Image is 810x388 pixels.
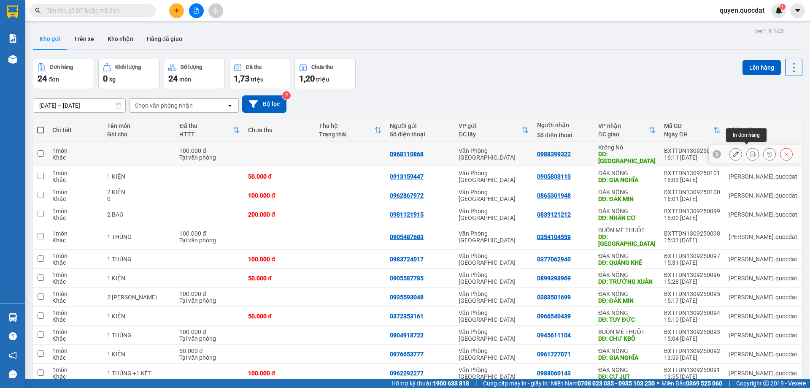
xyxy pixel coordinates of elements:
[49,76,59,83] span: đơn
[459,271,529,285] div: Văn Phòng [GEOGRAPHIC_DATA]
[664,259,720,266] div: 15:31 [DATE]
[537,370,571,377] div: 0988060143
[598,122,649,129] div: VP nhận
[189,3,204,18] button: file-add
[246,64,262,70] div: Đã thu
[459,189,529,202] div: Văn Phòng [GEOGRAPHIC_DATA]
[107,122,171,129] div: Tên món
[248,211,310,218] div: 200.000 đ
[459,252,529,266] div: Văn Phòng [GEOGRAPHIC_DATA]
[193,8,199,14] span: file-add
[179,290,240,297] div: 100.000 đ
[657,382,659,385] span: ⚪️
[52,259,99,266] div: Khác
[52,195,99,202] div: Khác
[598,170,656,176] div: ĐĂK NÔNG
[664,335,720,342] div: 15:04 [DATE]
[52,252,99,259] div: 1 món
[390,256,424,263] div: 0983724017
[174,8,180,14] span: plus
[107,294,171,301] div: 2 THÙNG SƠN
[52,354,99,361] div: Khác
[179,347,240,354] div: 50.000 đ
[729,275,797,282] div: simon.quocdat
[598,316,656,323] div: DĐ: TUY ĐỨC
[107,189,171,195] div: 2 KIỆN
[107,275,171,282] div: 1 KIỆN
[107,233,171,240] div: 1 THÙNG
[459,366,529,380] div: Văn Phòng [GEOGRAPHIC_DATA]
[179,154,240,161] div: Tại văn phòng
[135,101,193,110] div: Chọn văn phòng nhận
[664,170,720,176] div: BXTTDN1309250101
[168,73,178,84] span: 24
[459,208,529,221] div: Văn Phòng [GEOGRAPHIC_DATA]
[248,313,310,320] div: 50.000 đ
[598,151,656,164] div: DĐ: quảng sơn
[459,328,529,342] div: Văn Phòng [GEOGRAPHIC_DATA]
[242,95,286,113] button: Bộ lọc
[52,335,99,342] div: Khác
[315,119,386,141] th: Toggle SortBy
[140,29,189,49] button: Hàng đã giao
[52,290,99,297] div: 1 món
[790,3,805,18] button: caret-down
[8,55,17,64] img: warehouse-icon
[594,119,660,141] th: Toggle SortBy
[598,233,656,247] div: DĐ: CHỢ HOÀ PHÚ
[537,132,590,138] div: Số điện thoại
[52,328,99,335] div: 1 món
[459,290,529,304] div: Văn Phòng [GEOGRAPHIC_DATA]
[67,29,101,49] button: Trên xe
[763,380,769,386] span: copyright
[729,233,797,240] div: simon.quocdat
[8,34,17,43] img: solution-icon
[107,51,179,60] span: BXTTDN1309250102
[537,122,590,128] div: Người nhận
[598,297,656,304] div: DĐ: ĐĂK MIN
[179,147,240,154] div: 100.000 đ
[8,313,17,322] img: warehouse-icon
[475,379,477,388] span: |
[390,192,424,199] div: 0962867972
[52,147,99,154] div: 1 món
[664,147,720,154] div: BXTTDN1309250102
[169,3,184,18] button: plus
[729,148,742,160] div: Sửa đơn hàng
[50,64,73,70] div: Đơn hàng
[52,309,99,316] div: 1 món
[103,73,108,84] span: 0
[35,8,41,14] span: search
[664,290,720,297] div: BXTTDN1309250095
[713,5,771,16] span: quyen.quocdat
[282,91,291,100] sup: 2
[107,370,171,377] div: 1 THÙNG +1 KẾT
[729,173,797,180] div: simon.quocdat
[664,297,720,304] div: 15:17 [DATE]
[729,127,797,133] div: Nhân viên
[664,252,720,259] div: BXTTDN1309250097
[52,316,99,323] div: Khác
[664,195,720,202] div: 16:01 [DATE]
[179,122,233,129] div: Đã thu
[52,208,99,214] div: 1 món
[433,380,469,387] strong: 1900 633 818
[598,309,656,316] div: ĐĂK NÔNG
[46,6,146,15] input: Tìm tên, số ĐT hoặc mã đơn
[664,208,720,214] div: BXTTDN1309250099
[598,208,656,214] div: ĐĂK NÔNG
[390,370,424,377] div: 0962292277
[9,370,17,378] span: message
[316,76,329,83] span: triệu
[213,8,219,14] span: aim
[598,335,656,342] div: DĐ: CHƯ KBÔ
[664,154,720,161] div: 16:11 [DATE]
[208,3,223,18] button: aim
[729,294,797,301] div: simon.quocdat
[664,366,720,373] div: BXTTDN1309250091
[729,256,797,263] div: simon.quocdat
[729,313,797,320] div: simon.quocdat
[598,278,656,285] div: DĐ: TRƯỜNG XUÂN
[664,214,720,221] div: 16:00 [DATE]
[729,211,797,218] div: simon.quocdat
